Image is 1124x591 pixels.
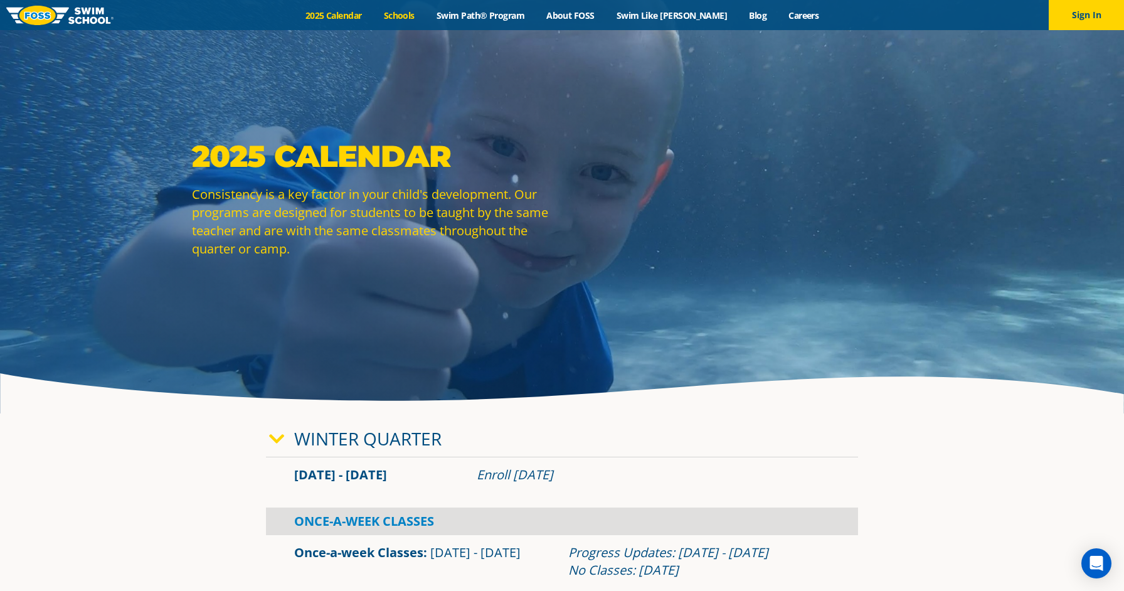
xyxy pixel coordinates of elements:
[6,6,114,25] img: FOSS Swim School Logo
[373,9,425,21] a: Schools
[294,466,387,483] span: [DATE] - [DATE]
[294,544,423,561] a: Once-a-week Classes
[536,9,606,21] a: About FOSS
[192,185,556,258] p: Consistency is a key factor in your child's development. Our programs are designed for students t...
[425,9,535,21] a: Swim Path® Program
[738,9,778,21] a: Blog
[430,544,521,561] span: [DATE] - [DATE]
[266,508,858,535] div: Once-A-Week Classes
[192,138,451,174] strong: 2025 Calendar
[477,466,830,484] div: Enroll [DATE]
[294,9,373,21] a: 2025 Calendar
[778,9,830,21] a: Careers
[568,544,830,579] div: Progress Updates: [DATE] - [DATE] No Classes: [DATE]
[294,427,442,450] a: Winter Quarter
[1081,548,1111,578] div: Open Intercom Messenger
[605,9,738,21] a: Swim Like [PERSON_NAME]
